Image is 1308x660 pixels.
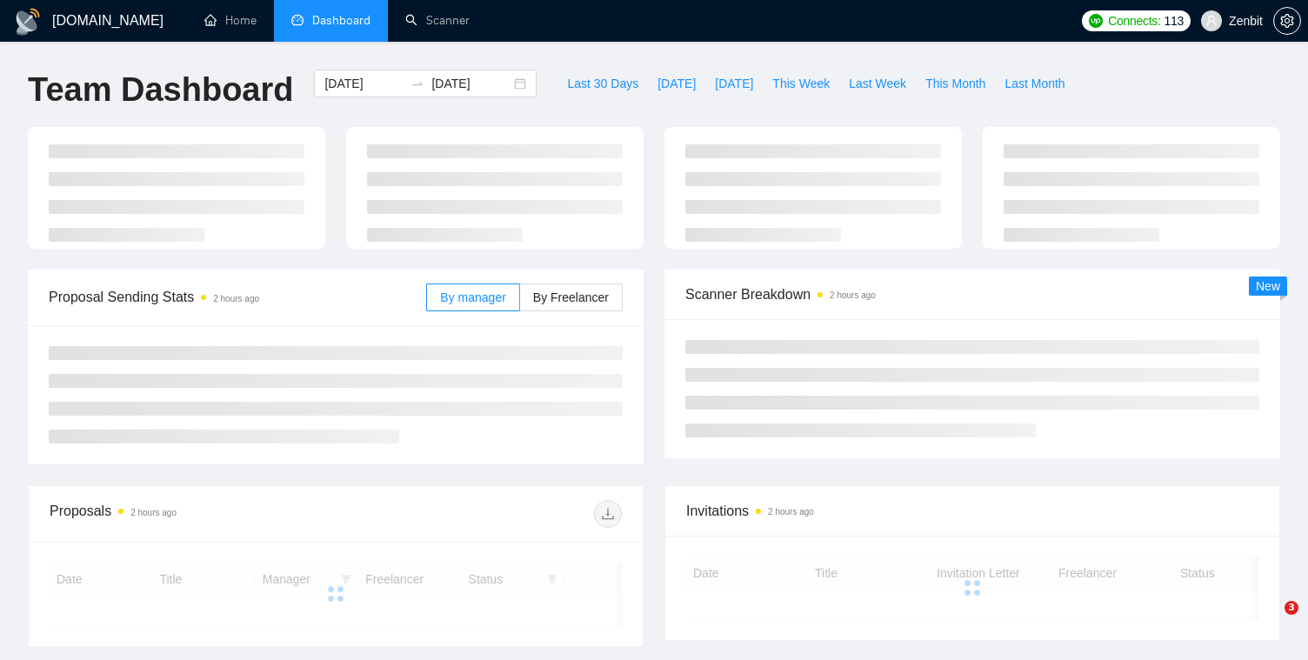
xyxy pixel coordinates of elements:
[705,70,763,97] button: [DATE]
[1004,74,1064,93] span: Last Month
[830,290,876,300] time: 2 hours ago
[130,508,177,517] time: 2 hours ago
[1249,601,1291,643] iframe: Intercom live chat
[1205,15,1218,27] span: user
[1273,7,1301,35] button: setting
[533,290,609,304] span: By Freelancer
[291,14,304,26] span: dashboard
[648,70,705,97] button: [DATE]
[849,74,906,93] span: Last Week
[1256,279,1280,293] span: New
[839,70,916,97] button: Last Week
[405,13,470,28] a: searchScanner
[204,13,257,28] a: homeHome
[1108,11,1160,30] span: Connects:
[686,500,1258,522] span: Invitations
[657,74,696,93] span: [DATE]
[440,290,505,304] span: By manager
[14,8,42,36] img: logo
[49,286,426,308] span: Proposal Sending Stats
[567,74,638,93] span: Last 30 Days
[1274,14,1300,28] span: setting
[431,74,511,93] input: End date
[213,294,259,303] time: 2 hours ago
[768,507,814,517] time: 2 hours ago
[312,13,370,28] span: Dashboard
[324,74,404,93] input: Start date
[925,74,985,93] span: This Month
[772,74,830,93] span: This Week
[995,70,1074,97] button: Last Month
[50,500,336,528] div: Proposals
[1273,14,1301,28] a: setting
[685,283,1259,305] span: Scanner Breakdown
[557,70,648,97] button: Last 30 Days
[1089,14,1103,28] img: upwork-logo.png
[1165,11,1184,30] span: 113
[916,70,995,97] button: This Month
[715,74,753,93] span: [DATE]
[1285,601,1298,615] span: 3
[28,70,293,110] h1: Team Dashboard
[410,77,424,90] span: swap-right
[763,70,839,97] button: This Week
[410,77,424,90] span: to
